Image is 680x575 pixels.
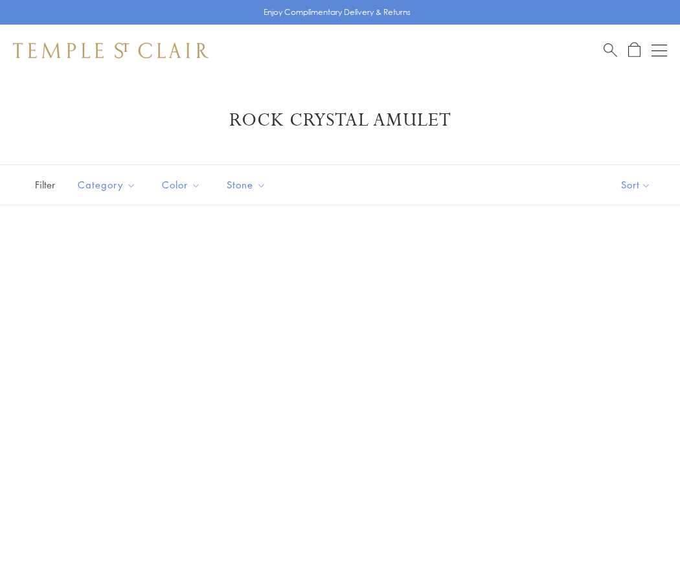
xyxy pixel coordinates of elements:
[71,177,146,193] span: Category
[217,170,276,199] button: Stone
[628,42,640,58] a: Open Shopping Bag
[68,170,146,199] button: Category
[13,43,209,58] img: Temple St. Clair
[32,109,648,132] h1: Rock Crystal Amulet
[220,177,276,193] span: Stone
[652,43,667,58] button: Open navigation
[264,6,411,19] p: Enjoy Complimentary Delivery & Returns
[152,170,210,199] button: Color
[604,42,617,58] a: Search
[155,177,210,193] span: Color
[592,165,680,205] button: Show sort by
